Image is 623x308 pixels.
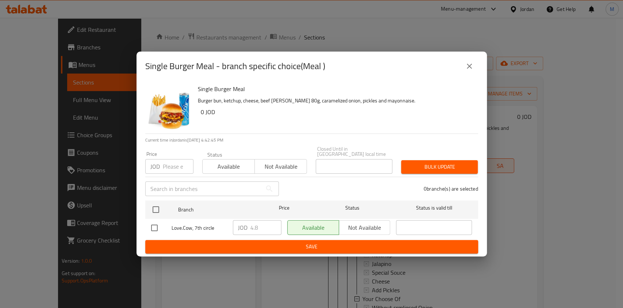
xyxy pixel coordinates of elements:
[163,159,193,174] input: Please enter price
[202,159,255,174] button: Available
[254,159,307,174] button: Not available
[401,160,478,174] button: Bulk update
[150,162,160,171] p: JOD
[258,161,304,172] span: Not available
[145,240,478,253] button: Save
[198,84,472,94] h6: Single Burger Meal
[145,60,325,72] h2: Single Burger Meal - branch specific choice(Meal )
[201,107,472,117] h6: 0 JOD
[205,161,252,172] span: Available
[407,162,472,172] span: Bulk update
[172,224,227,233] span: Love.Cow, 7th circle
[461,57,478,75] button: close
[260,203,308,213] span: Price
[145,84,192,131] img: Single Burger Meal
[396,203,472,213] span: Status is valid till
[424,185,478,192] p: 0 branche(s) are selected
[151,242,472,251] span: Save
[145,181,262,196] input: Search in branches
[238,223,247,232] p: JOD
[145,137,478,143] p: Current time in Jordan is [DATE] 4:42:45 PM
[314,203,390,213] span: Status
[250,220,281,235] input: Please enter price
[198,96,472,105] p: Burger bun, ketchup, cheese, beef [PERSON_NAME] 80g, caramelized onion, pickles and mayonnaise.
[178,205,254,214] span: Branch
